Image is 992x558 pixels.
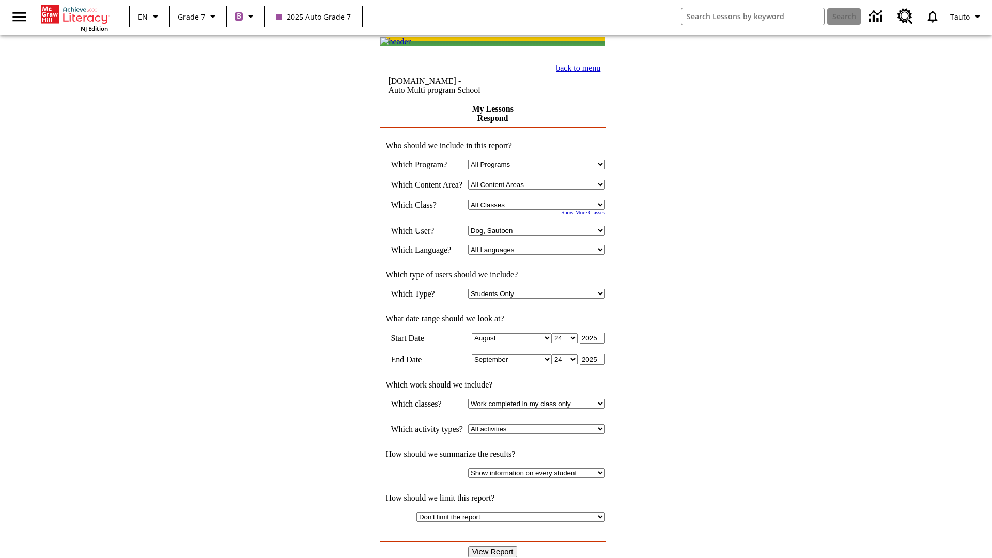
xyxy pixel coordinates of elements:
[391,289,463,299] td: Which Type?
[472,104,513,122] a: My Lessons Respond
[237,10,241,23] span: B
[561,210,605,215] a: Show More Classes
[380,37,411,47] img: header
[681,8,824,25] input: search field
[946,7,988,26] button: Profile/Settings
[388,86,480,95] nobr: Auto Multi program School
[391,399,463,409] td: Which classes?
[950,11,970,22] span: Tauto
[391,245,463,255] td: Which Language?
[391,424,463,434] td: Which activity types?
[276,11,351,22] span: 2025 Auto Grade 7
[391,200,463,210] td: Which Class?
[41,3,108,33] div: Home
[919,3,946,30] a: Notifications
[863,3,891,31] a: Data Center
[388,76,519,95] td: [DOMAIN_NAME] -
[380,450,605,459] td: How should we summarize the results?
[468,546,518,557] input: View Report
[380,314,605,323] td: What date range should we look at?
[380,493,605,503] td: How should we limit this report?
[380,380,605,390] td: Which work should we include?
[174,7,223,26] button: Grade: Grade 7, Select a grade
[391,226,463,236] td: Which User?
[4,2,35,32] button: Open side menu
[178,11,205,22] span: Grade 7
[391,354,463,365] td: End Date
[133,7,166,26] button: Language: EN, Select a language
[81,25,108,33] span: NJ Edition
[138,11,148,22] span: EN
[391,333,463,344] td: Start Date
[391,180,462,189] nobr: Which Content Area?
[891,3,919,30] a: Resource Center, Will open in new tab
[556,64,600,72] a: back to menu
[380,141,605,150] td: Who should we include in this report?
[380,270,605,280] td: Which type of users should we include?
[391,160,463,169] td: Which Program?
[230,7,261,26] button: Boost Class color is purple. Change class color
